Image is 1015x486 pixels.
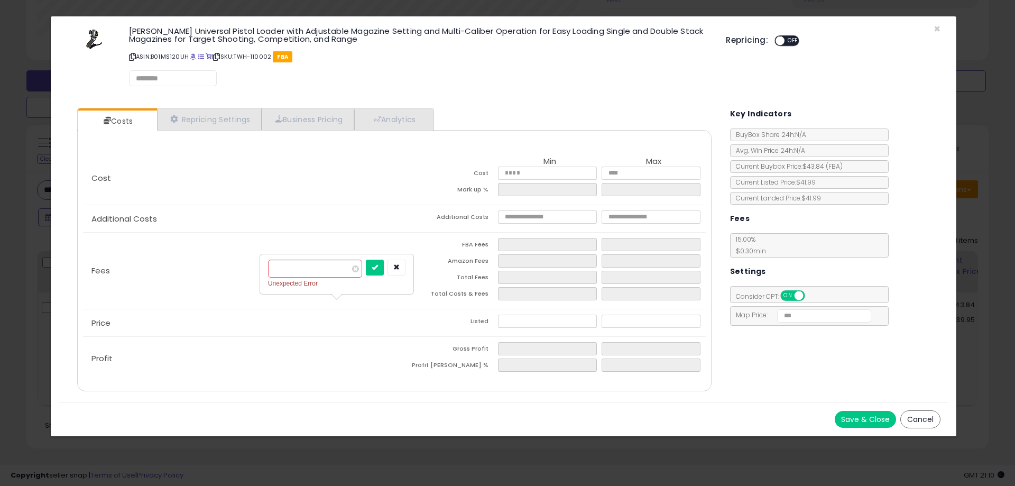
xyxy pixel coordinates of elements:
[190,52,196,61] a: BuyBox page
[129,27,710,43] h3: [PERSON_NAME] Universal Pistol Loader with Adjustable Magazine Setting and Multi-Caliber Operatio...
[83,354,394,363] p: Profit
[602,157,705,167] th: Max
[83,174,394,182] p: Cost
[157,108,262,130] a: Repricing Settings
[730,107,792,121] h5: Key Indicators
[731,194,821,203] span: Current Landed Price: $41.99
[731,310,872,319] span: Map Price:
[731,235,766,255] span: 15.00 %
[835,411,896,428] button: Save & Close
[129,48,710,65] p: ASIN: B01MS120UH | SKU: TWH-110002
[394,183,498,199] td: Mark up %
[730,265,766,278] h5: Settings
[83,319,394,327] p: Price
[206,52,211,61] a: Your listing only
[83,267,394,275] p: Fees
[394,287,498,304] td: Total Costs & Fees
[273,51,292,62] span: FBA
[731,146,805,155] span: Avg. Win Price 24h: N/A
[934,21,940,36] span: ×
[731,162,843,171] span: Current Buybox Price:
[83,215,394,223] p: Additional Costs
[394,254,498,271] td: Amazon Fees
[498,157,602,167] th: Min
[731,246,766,255] span: $0.30 min
[198,52,204,61] a: All offer listings
[394,359,498,375] td: Profit [PERSON_NAME] %
[731,292,819,301] span: Consider CPT:
[731,178,816,187] span: Current Listed Price: $41.99
[394,238,498,254] td: FBA Fees
[394,167,498,183] td: Cost
[262,108,354,130] a: Business Pricing
[803,291,820,300] span: OFF
[726,36,768,44] h5: Repricing:
[354,108,432,130] a: Analytics
[730,212,750,225] h5: Fees
[78,27,110,59] img: 41Cu8iqS47L._SL60_.jpg
[785,36,801,45] span: OFF
[78,111,156,132] a: Costs
[394,210,498,227] td: Additional Costs
[826,162,843,171] span: ( FBA )
[900,410,940,428] button: Cancel
[731,130,806,139] span: BuyBox Share 24h: N/A
[394,271,498,287] td: Total Fees
[394,315,498,331] td: Listed
[394,342,498,359] td: Gross Profit
[781,291,795,300] span: ON
[802,162,843,171] span: $43.84
[268,278,405,289] div: Unexpected Error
